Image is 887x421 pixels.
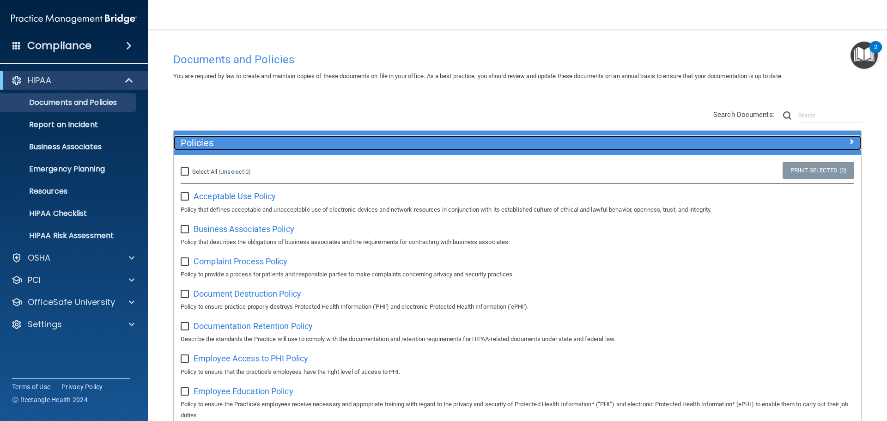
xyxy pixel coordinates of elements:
[12,395,88,404] span: Ⓒ Rectangle Health 2024
[61,382,103,391] a: Privacy Policy
[194,289,301,299] span: Document Destruction Policy
[11,297,134,308] a: OfficeSafe University
[181,135,854,150] a: Policies
[6,142,132,152] p: Business Associates
[219,168,251,175] a: (Unselect 0)
[181,301,854,312] p: Policy to ensure practice properly destroys Protected Health Information ('PHI') and electronic P...
[11,319,134,330] a: Settings
[11,75,134,86] a: HIPAA
[6,165,132,174] p: Emergency Planning
[6,98,132,107] p: Documents and Policies
[194,224,294,234] span: Business Associates Policy
[12,382,50,391] a: Terms of Use
[28,275,41,286] p: PCI
[181,204,854,215] p: Policy that defines acceptable and unacceptable use of electronic devices and network resources i...
[713,110,775,119] span: Search Documents:
[6,231,132,240] p: HIPAA Risk Assessment
[6,187,132,196] p: Resources
[28,319,62,330] p: Settings
[173,73,783,79] span: You are required by law to create and maintain copies of these documents on file in your office. ...
[727,355,876,392] iframe: Drift Widget Chat Controller
[194,386,293,396] span: Employee Education Policy
[173,54,862,66] h4: Documents and Policies
[181,237,854,248] p: Policy that describes the obligations of business associates and the requirements for contracting...
[874,47,877,59] div: 2
[6,209,132,218] p: HIPAA Checklist
[783,111,791,120] img: ic-search.3b580494.png
[181,366,854,378] p: Policy to ensure that the practice's employees have the right level of access to PHI.
[194,354,308,363] span: Employee Access to PHI Policy
[181,334,854,345] p: Describe the standards the Practice will use to comply with the documentation and retention requi...
[181,168,191,176] input: Select All (Unselect 0)
[851,42,878,69] button: Open Resource Center, 2 new notifications
[11,252,134,263] a: OSHA
[6,120,132,129] p: Report an Incident
[181,399,854,421] p: Policy to ensure the Practice's employees receive necessary and appropriate training with regard ...
[28,297,115,308] p: OfficeSafe University
[28,75,51,86] p: HIPAA
[28,252,51,263] p: OSHA
[194,256,287,266] span: Complaint Process Policy
[27,39,91,52] h4: Compliance
[194,191,276,201] span: Acceptable Use Policy
[11,10,137,28] img: PMB logo
[194,321,313,331] span: Documentation Retention Policy
[181,138,682,148] h5: Policies
[783,162,854,179] a: Print Selected (0)
[192,168,217,175] span: Select All
[798,109,862,122] input: Search
[181,269,854,280] p: Policy to provide a process for patients and responsible parties to make complaints concerning pr...
[11,275,134,286] a: PCI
